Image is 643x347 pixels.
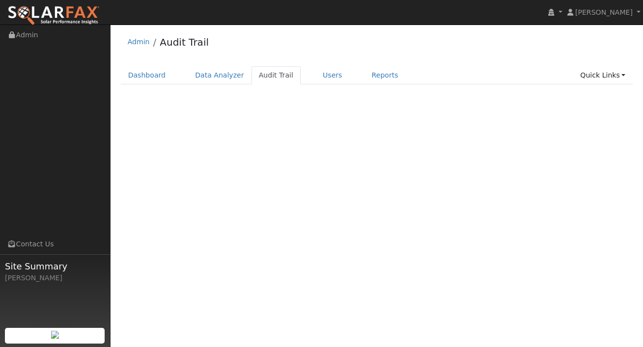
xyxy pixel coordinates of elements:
div: [PERSON_NAME] [5,273,105,283]
img: SolarFax [7,5,100,26]
a: Users [315,66,350,84]
span: [PERSON_NAME] [575,8,633,16]
a: Data Analyzer [188,66,252,84]
a: Reports [364,66,406,84]
a: Quick Links [573,66,633,84]
img: retrieve [51,331,59,339]
a: Admin [128,38,150,46]
a: Audit Trail [160,36,209,48]
a: Dashboard [121,66,173,84]
a: Audit Trail [252,66,301,84]
span: Site Summary [5,260,105,273]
